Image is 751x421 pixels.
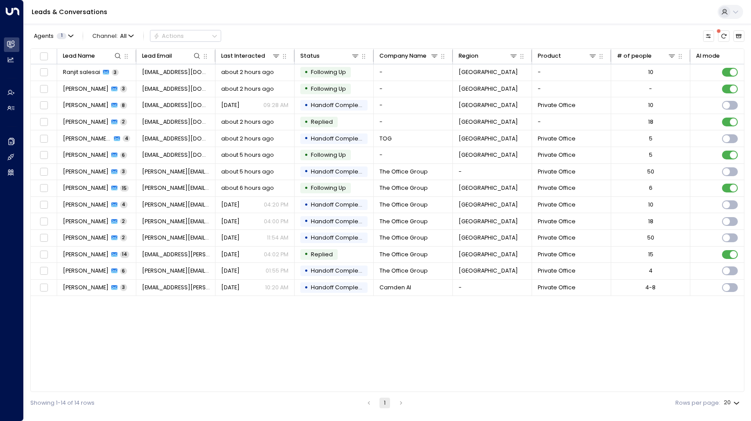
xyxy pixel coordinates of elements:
[379,135,392,143] span: TOG
[89,30,137,41] button: Channel:All
[221,234,240,242] span: Yesterday
[221,267,240,275] span: Yesterday
[300,51,320,61] div: Status
[304,281,308,295] div: •
[304,181,308,195] div: •
[221,201,240,209] span: Yesterday
[221,51,281,61] div: Last Interacted
[39,233,49,243] span: Toggle select row
[459,51,478,61] div: Region
[459,51,518,61] div: Region
[645,284,656,292] div: 4-8
[649,151,653,159] div: 5
[142,184,210,192] span: Rocio.delHoyo@theofficegroup.com
[120,85,127,92] span: 3
[120,33,127,39] span: All
[221,218,240,225] span: Yesterday
[63,234,109,242] span: Maisie King
[39,51,49,61] span: Toggle select all
[142,168,210,176] span: Michelle.Tang@theofficegroup.com
[538,168,576,176] span: Private Office
[142,85,210,93] span: nicolablane@hotmail.com
[63,251,109,259] span: Eme Udoma-Herman
[311,101,368,109] span: Handoff Completed
[30,30,76,41] button: Agents1
[142,251,210,259] span: Eme.Udoma-Herman@theofficegroup.com
[532,81,611,97] td: -
[538,267,576,275] span: Private Office
[120,118,127,125] span: 2
[304,132,308,145] div: •
[39,283,49,293] span: Toggle select row
[142,135,210,143] span: charlie.home+galicia@gmail.com
[221,151,274,159] span: about 5 hours ago
[311,168,368,175] span: Handoff Completed
[266,267,288,275] p: 01:55 PM
[374,97,453,114] td: -
[32,7,107,16] a: Leads & Conversations
[39,84,49,94] span: Toggle select row
[374,114,453,130] td: -
[459,234,518,242] span: London
[150,30,221,42] div: Button group with a nested menu
[63,218,109,225] span: Maisie King
[63,168,109,176] span: Michelle Tang
[459,251,518,259] span: London
[221,68,274,76] span: about 2 hours ago
[311,135,368,142] span: Handoff Completed
[648,218,653,225] div: 18
[264,218,288,225] p: 04:00 PM
[379,51,439,61] div: Company Name
[649,85,652,93] div: -
[733,30,744,41] button: Archived Leads
[39,117,49,127] span: Toggle select row
[221,168,274,176] span: about 5 hours ago
[379,51,427,61] div: Company Name
[459,135,518,143] span: Cambridge
[374,64,453,81] td: -
[304,165,308,178] div: •
[120,218,127,225] span: 2
[63,85,109,93] span: Nicola Merry
[265,284,288,292] p: 10:20 AM
[120,168,127,175] span: 3
[221,118,274,126] span: about 2 hours ago
[648,101,653,109] div: 10
[617,51,652,61] div: # of people
[63,151,109,159] span: Rayan Habbab
[379,267,428,275] span: The Office Group
[379,184,428,192] span: The Office Group
[648,251,653,259] div: 15
[648,68,653,76] div: 10
[311,218,368,225] span: Handoff Completed
[538,51,561,61] div: Product
[142,284,210,292] span: Tegan.Ellis@theofficegroup.com
[532,64,611,81] td: -
[39,200,49,210] span: Toggle select row
[647,234,654,242] div: 50
[304,148,308,162] div: •
[675,399,720,407] label: Rows per page:
[538,284,576,292] span: Private Office
[39,216,49,226] span: Toggle select row
[304,214,308,228] div: •
[453,164,532,180] td: -
[221,284,240,292] span: Yesterday
[221,251,240,259] span: Yesterday
[538,135,576,143] span: Private Office
[304,264,308,278] div: •
[459,201,518,209] span: London
[112,69,119,76] span: 3
[538,184,576,192] span: Private Office
[123,135,130,142] span: 4
[30,399,95,407] div: Showing 1-14 of 14 rows
[459,68,518,76] span: London
[63,201,109,209] span: Maisie King
[363,398,407,408] nav: pagination navigation
[39,133,49,144] span: Toggle select row
[459,118,518,126] span: London
[221,184,274,192] span: about 6 hours ago
[379,251,428,259] span: The Office Group
[311,85,346,92] span: Following Up
[120,251,129,258] span: 14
